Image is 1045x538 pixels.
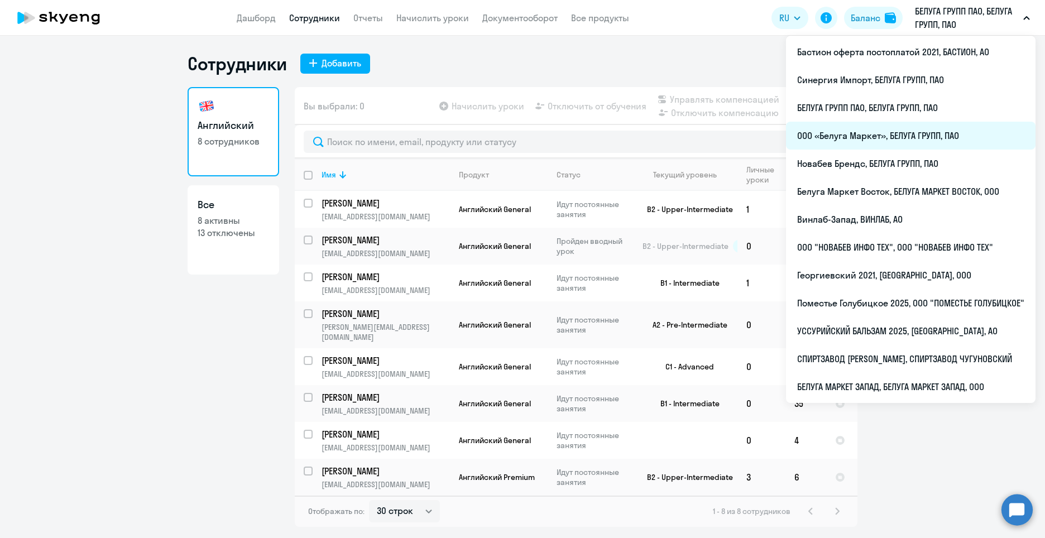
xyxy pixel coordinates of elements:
span: Английский General [459,204,531,214]
a: Отчеты [353,12,383,23]
p: Идут постоянные занятия [557,273,633,293]
td: A2 - Pre-Intermediate [634,301,737,348]
td: 3 [737,459,785,496]
a: Сотрудники [289,12,340,23]
span: Вы выбрали: 0 [304,99,365,113]
p: [EMAIL_ADDRESS][DOMAIN_NAME] [322,212,449,222]
div: Баланс [851,11,880,25]
span: Английский General [459,241,531,251]
p: БЕЛУГА ГРУПП ПАО, БЕЛУГА ГРУПП, ПАО [915,4,1019,31]
td: 6 [785,459,826,496]
span: B2 - Upper-Intermediate [643,241,728,251]
div: Текущий уровень [643,170,737,180]
span: Английский General [459,320,531,330]
button: Добавить [300,54,370,74]
p: [PERSON_NAME] [322,234,448,246]
p: Идут постоянные занятия [557,467,633,487]
p: Идут постоянные занятия [557,357,633,377]
div: Личные уроки [746,165,785,185]
a: [PERSON_NAME] [322,308,449,320]
h3: Английский [198,118,269,133]
a: Дашборд [237,12,276,23]
td: 1 [785,348,826,385]
p: Идут постоянные занятия [557,199,633,219]
p: [PERSON_NAME] [322,428,448,440]
div: Имя [322,170,449,180]
img: english [198,97,215,115]
p: [EMAIL_ADDRESS][DOMAIN_NAME] [322,285,449,295]
td: B2 - Upper-Intermediate [634,459,737,496]
a: [PERSON_NAME] [322,197,449,209]
td: 15 [785,265,826,301]
div: Личные уроки [746,165,778,185]
h1: Сотрудники [188,52,287,75]
td: 0 [737,348,785,385]
button: RU [771,7,808,29]
h3: Все [198,198,269,212]
div: Добавить [322,56,361,70]
p: Пройден вводный урок [557,236,633,256]
td: 4 [785,422,826,459]
p: [EMAIL_ADDRESS][DOMAIN_NAME] [322,479,449,489]
span: 1 - 8 из 8 сотрудников [713,506,790,516]
p: Идут постоянные занятия [557,393,633,414]
div: Продукт [459,170,547,180]
a: Начислить уроки [396,12,469,23]
a: [PERSON_NAME] [322,391,449,403]
td: B2 - Upper-Intermediate [634,191,737,228]
td: C1 - Advanced [634,348,737,385]
span: Отображать по: [308,506,365,516]
span: RU [779,11,789,25]
p: [PERSON_NAME] [322,391,448,403]
a: Все продукты [571,12,629,23]
td: 0 [737,301,785,348]
td: 0 [737,228,785,265]
div: Текущий уровень [653,170,717,180]
p: 8 сотрудников [198,135,269,147]
td: 1 [737,265,785,301]
a: [PERSON_NAME] [322,234,449,246]
span: Английский Premium [459,472,535,482]
a: Документооборот [482,12,558,23]
p: 13 отключены [198,227,269,239]
div: Статус [557,170,633,180]
p: [PERSON_NAME] [322,465,448,477]
a: [PERSON_NAME] [322,271,449,283]
p: [EMAIL_ADDRESS][DOMAIN_NAME] [322,443,449,453]
td: 3 [785,191,826,228]
div: Имя [322,170,336,180]
td: 0 [737,385,785,422]
span: Английский General [459,278,531,288]
a: Английский8 сотрудников [188,87,279,176]
p: [PERSON_NAME] [322,308,448,320]
a: Все8 активны13 отключены [188,185,279,275]
td: 29 [785,228,826,265]
button: Балансbalance [844,7,903,29]
a: [PERSON_NAME] [322,354,449,367]
td: 0 [737,422,785,459]
p: Идут постоянные занятия [557,430,633,450]
p: [PERSON_NAME] [322,354,448,367]
a: [PERSON_NAME] [322,465,449,477]
span: Английский General [459,362,531,372]
td: 35 [785,385,826,422]
p: 8 активны [198,214,269,227]
ul: RU [786,36,1036,403]
div: Продукт [459,170,489,180]
p: [PERSON_NAME] [322,271,448,283]
button: БЕЛУГА ГРУПП ПАО, БЕЛУГА ГРУПП, ПАО [909,4,1036,31]
td: B1 - Intermediate [634,265,737,301]
p: [EMAIL_ADDRESS][DOMAIN_NAME] [322,248,449,258]
a: [PERSON_NAME] [322,428,449,440]
p: [PERSON_NAME] [322,197,448,209]
input: Поиск по имени, email, продукту или статусу [304,131,849,153]
p: [PERSON_NAME][EMAIL_ADDRESS][DOMAIN_NAME] [322,322,449,342]
img: balance [885,12,896,23]
p: [EMAIL_ADDRESS][DOMAIN_NAME] [322,406,449,416]
p: Идут постоянные занятия [557,315,633,335]
div: Статус [557,170,581,180]
td: 36 [785,301,826,348]
td: B1 - Intermediate [634,385,737,422]
td: 1 [737,191,785,228]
